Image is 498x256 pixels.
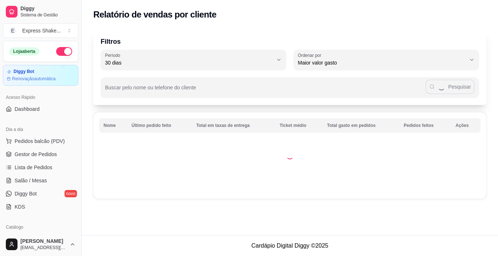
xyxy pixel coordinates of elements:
p: Filtros [101,36,479,47]
span: Sistema de Gestão [20,12,75,18]
span: Salão / Mesas [15,177,47,184]
div: Dia a dia [3,124,78,135]
span: Pedidos balcão (PDV) [15,137,65,145]
span: Dashboard [15,105,40,113]
a: Gestor de Pedidos [3,148,78,160]
label: Ordenar por [298,52,324,58]
span: Maior valor gasto [298,59,466,66]
button: Período30 dias [101,50,286,70]
div: Loading [286,152,293,159]
span: KDS [15,203,25,210]
footer: Cardápio Digital Diggy © 2025 [82,235,498,256]
a: DiggySistema de Gestão [3,3,78,20]
article: Diggy Bot [13,69,34,74]
a: KDS [3,201,78,213]
h2: Relatório de vendas por cliente [93,9,217,20]
a: Diggy Botnovo [3,188,78,199]
a: Lista de Pedidos [3,162,78,173]
div: Acesso Rápido [3,92,78,103]
span: [PERSON_NAME] [20,238,67,245]
a: Salão / Mesas [3,175,78,186]
a: Diggy BotRenovaçãoautomática [3,65,78,86]
article: Renovação automática [12,76,55,82]
div: Express Shake ... [22,27,61,34]
span: E [9,27,16,34]
span: Diggy Bot [15,190,37,197]
button: [PERSON_NAME][EMAIL_ADDRESS][DOMAIN_NAME] [3,236,78,253]
div: Catálogo [3,221,78,233]
button: Ordenar porMaior valor gasto [293,50,479,70]
span: Gestor de Pedidos [15,151,57,158]
span: Lista de Pedidos [15,164,52,171]
a: Dashboard [3,103,78,115]
button: Select a team [3,23,78,38]
span: [EMAIL_ADDRESS][DOMAIN_NAME] [20,245,67,251]
label: Período [105,52,122,58]
input: Buscar pelo nome ou telefone do cliente [105,87,425,94]
button: Pedidos balcão (PDV) [3,135,78,147]
span: 30 dias [105,59,273,66]
div: Loja aberta [9,47,39,55]
span: Diggy [20,5,75,12]
button: Alterar Status [56,47,72,56]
